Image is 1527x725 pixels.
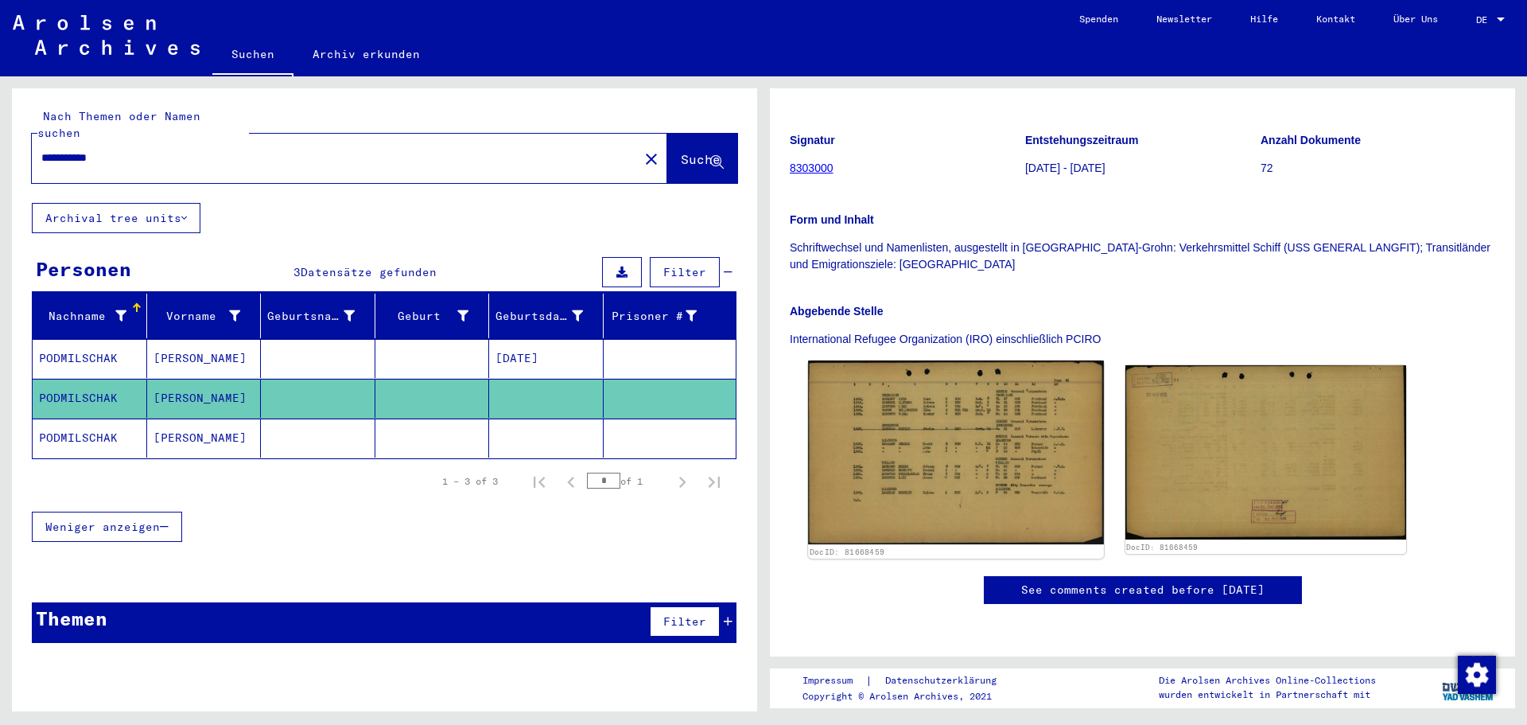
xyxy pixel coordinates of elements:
mat-cell: PODMILSCHAK [33,339,147,378]
span: Weniger anzeigen [45,520,160,534]
span: Filter [663,265,706,279]
img: yv_logo.png [1439,668,1498,707]
button: Weniger anzeigen [32,512,182,542]
b: Abgebende Stelle [790,305,883,318]
span: DE [1476,14,1494,25]
div: Geburtsdatum [495,303,603,329]
mat-header-cell: Geburt‏ [375,294,490,338]
img: 002.jpg [1125,365,1407,540]
span: Datensätze gefunden [301,265,437,279]
button: Filter [650,606,720,637]
div: Nachname [39,303,146,329]
button: Suche [667,134,737,183]
div: Geburt‏ [382,308,469,325]
span: Filter [663,614,706,629]
a: DocID: 81668459 [810,547,885,556]
p: Die Arolsen Archives Online-Collections [1159,673,1376,688]
button: Filter [650,257,720,287]
mat-header-cell: Geburtsdatum [489,294,604,338]
button: Previous page [555,466,587,497]
mat-header-cell: Vorname [147,294,262,338]
a: DocID: 81668459 [1126,543,1198,552]
p: International Refugee Organization (IRO) einschließlich PCIRO [790,331,1495,348]
p: wurden entwickelt in Partnerschaft mit [1159,688,1376,702]
mat-header-cell: Geburtsname [261,294,375,338]
div: Nachname [39,308,126,325]
div: Personen [36,255,131,283]
a: Impressum [802,672,865,689]
p: Schriftwechsel und Namenlisten, ausgestellt in [GEOGRAPHIC_DATA]-Grohn: Verkehrsmittel Schiff (US... [790,240,1495,273]
a: Suchen [212,35,293,76]
a: Archiv erkunden [293,35,439,73]
p: 72 [1261,160,1495,177]
mat-header-cell: Nachname [33,294,147,338]
div: Prisoner # [610,308,697,325]
img: 001.jpg [808,361,1103,544]
div: Vorname [153,303,261,329]
mat-cell: PODMILSCHAK [33,419,147,458]
b: Signatur [790,134,835,146]
b: Anzahl Dokumente [1261,134,1361,146]
button: Next page [666,466,698,497]
div: Themen [36,604,107,633]
div: 1 – 3 of 3 [442,474,498,489]
div: Geburtsname [267,308,355,325]
mat-cell: [PERSON_NAME] [147,419,262,458]
mat-header-cell: Prisoner # [604,294,736,338]
span: 3 [293,265,301,279]
div: Geburtsname [267,303,375,329]
b: Form und Inhalt [790,213,874,226]
a: See comments created before [DATE] [1021,582,1265,598]
button: First page [523,466,555,497]
mat-icon: close [642,150,661,169]
div: Geburt‏ [382,303,489,329]
p: Copyright © Arolsen Archives, 2021 [802,689,1016,704]
span: Suche [681,151,721,167]
mat-cell: PODMILSCHAK [33,379,147,418]
div: | [802,672,1016,689]
div: Zustimmung ändern [1457,655,1495,693]
div: Prisoner # [610,303,717,329]
div: Vorname [153,308,241,325]
mat-cell: [PERSON_NAME] [147,379,262,418]
a: 8303000 [790,162,833,174]
button: Archival tree units [32,203,200,233]
mat-cell: [PERSON_NAME] [147,339,262,378]
mat-cell: [DATE] [489,339,604,378]
b: Entstehungszeitraum [1025,134,1138,146]
button: Last page [698,466,730,497]
a: Datenschutzerklärung [872,672,1016,689]
img: Arolsen_neg.svg [13,15,200,55]
img: Zustimmung ändern [1458,656,1496,694]
p: [DATE] - [DATE] [1025,160,1260,177]
button: Clear [635,142,667,174]
mat-label: Nach Themen oder Namen suchen [37,109,200,140]
div: Geburtsdatum [495,308,583,325]
div: of 1 [587,474,666,489]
